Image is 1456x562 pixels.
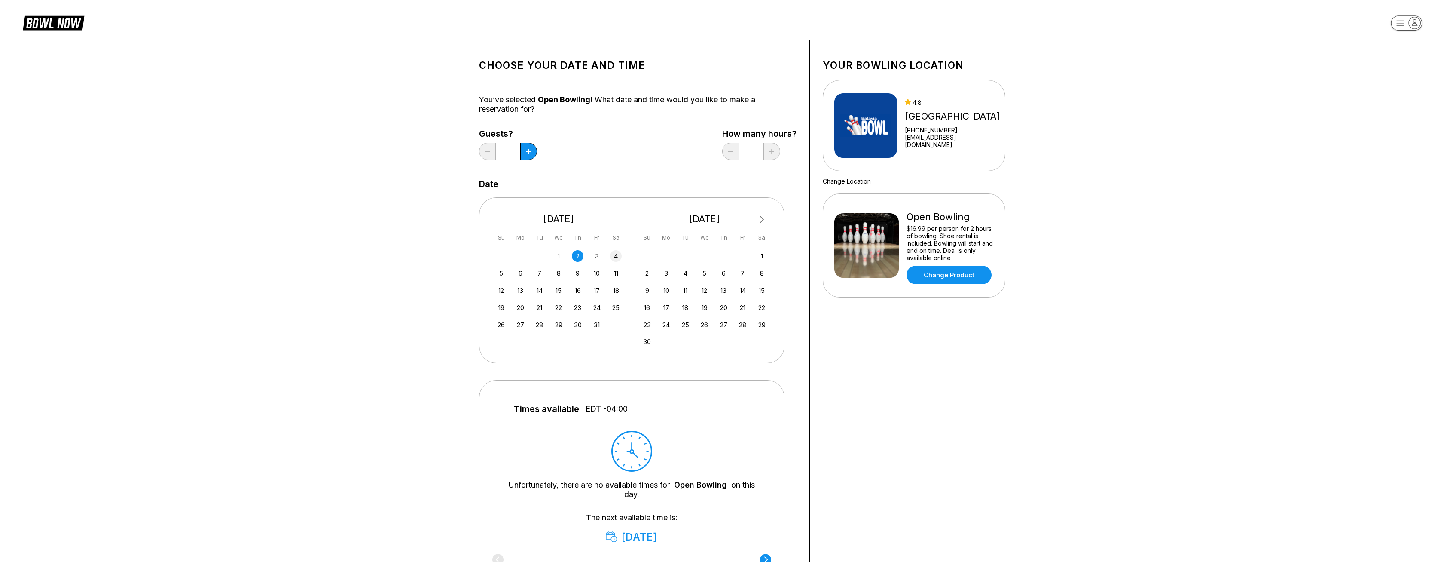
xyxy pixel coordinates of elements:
div: Choose Thursday, October 30th, 2025 [572,319,583,331]
a: Change Location [823,178,871,185]
div: Choose Friday, October 31st, 2025 [591,319,603,331]
div: Choose Thursday, November 6th, 2025 [718,267,730,279]
div: Mo [515,232,526,243]
div: The next available time is: [505,513,758,543]
a: Open Bowling [674,480,727,489]
div: We [553,232,565,243]
div: month 2025-11 [640,249,769,348]
div: You’ve selected ! What date and time would you like to make a reservation for? [479,95,797,114]
div: Choose Thursday, November 20th, 2025 [718,302,730,313]
div: Th [572,232,583,243]
div: Choose Friday, November 21st, 2025 [737,302,748,313]
div: Choose Monday, October 6th, 2025 [515,267,526,279]
div: Choose Thursday, October 9th, 2025 [572,267,583,279]
div: [GEOGRAPHIC_DATA] [905,111,1001,122]
div: Choose Sunday, October 5th, 2025 [495,267,507,279]
div: Not available Wednesday, October 1st, 2025 [553,250,565,262]
div: [PHONE_NUMBER] [905,126,1001,134]
h1: Choose your Date and time [479,59,797,71]
div: Choose Tuesday, November 25th, 2025 [680,319,691,331]
div: Choose Thursday, November 27th, 2025 [718,319,730,331]
div: Choose Sunday, October 12th, 2025 [495,285,507,296]
div: Choose Tuesday, November 11th, 2025 [680,285,691,296]
div: Sa [610,232,622,243]
div: Choose Saturday, November 29th, 2025 [756,319,768,331]
a: Change Product [907,266,992,284]
div: Choose Friday, November 7th, 2025 [737,267,748,279]
div: Choose Friday, October 24th, 2025 [591,302,603,313]
div: Th [718,232,730,243]
div: Choose Wednesday, October 29th, 2025 [553,319,565,331]
div: [DATE] [606,531,658,543]
div: Fr [737,232,748,243]
div: Choose Tuesday, October 28th, 2025 [534,319,545,331]
div: Su [495,232,507,243]
div: Choose Thursday, October 2nd, 2025 [572,250,583,262]
div: Choose Tuesday, November 4th, 2025 [680,267,691,279]
div: 4.8 [905,99,1001,106]
div: Tu [680,232,691,243]
div: Choose Friday, October 17th, 2025 [591,285,603,296]
div: Choose Saturday, October 4th, 2025 [610,250,622,262]
div: Choose Sunday, November 16th, 2025 [641,302,653,313]
div: Choose Saturday, November 1st, 2025 [756,250,768,262]
a: [EMAIL_ADDRESS][DOMAIN_NAME] [905,134,1001,148]
div: Fr [591,232,603,243]
div: Choose Wednesday, November 26th, 2025 [699,319,710,331]
div: Choose Monday, October 27th, 2025 [515,319,526,331]
div: Choose Friday, October 10th, 2025 [591,267,603,279]
div: Choose Friday, November 14th, 2025 [737,285,748,296]
div: Choose Monday, November 3rd, 2025 [660,267,672,279]
div: Choose Wednesday, October 22nd, 2025 [553,302,565,313]
div: Choose Wednesday, November 19th, 2025 [699,302,710,313]
label: Date [479,179,498,189]
div: Choose Friday, October 3rd, 2025 [591,250,603,262]
div: Choose Tuesday, November 18th, 2025 [680,302,691,313]
div: Choose Thursday, October 16th, 2025 [572,285,583,296]
label: Guests? [479,129,537,138]
div: Choose Saturday, October 25th, 2025 [610,302,622,313]
div: Choose Wednesday, October 15th, 2025 [553,285,565,296]
div: Open Bowling [907,211,994,223]
div: Choose Friday, November 28th, 2025 [737,319,748,331]
div: Choose Sunday, November 23rd, 2025 [641,319,653,331]
div: Choose Thursday, November 13th, 2025 [718,285,730,296]
button: Next Month [755,213,769,227]
div: Choose Monday, November 10th, 2025 [660,285,672,296]
div: Choose Sunday, November 2nd, 2025 [641,267,653,279]
div: Choose Wednesday, October 8th, 2025 [553,267,565,279]
div: Choose Thursday, October 23rd, 2025 [572,302,583,313]
div: Choose Saturday, October 11th, 2025 [610,267,622,279]
div: $16.99 per person for 2 hours of bowling. Shoe rental is Included. Bowling will start and end on ... [907,225,994,261]
div: Choose Wednesday, November 5th, 2025 [699,267,710,279]
h1: Your bowling location [823,59,1005,71]
div: We [699,232,710,243]
div: Mo [660,232,672,243]
div: Choose Saturday, November 22nd, 2025 [756,302,768,313]
div: Tu [534,232,545,243]
div: Choose Monday, November 24th, 2025 [660,319,672,331]
div: Choose Sunday, November 9th, 2025 [641,285,653,296]
div: Choose Sunday, October 26th, 2025 [495,319,507,331]
div: Choose Wednesday, November 12th, 2025 [699,285,710,296]
div: Choose Monday, October 13th, 2025 [515,285,526,296]
div: Choose Tuesday, October 21st, 2025 [534,302,545,313]
div: Su [641,232,653,243]
span: Open Bowling [538,95,590,104]
div: [DATE] [638,213,771,225]
div: month 2025-10 [494,249,623,331]
span: EDT -04:00 [586,404,628,414]
span: Times available [514,404,579,414]
div: [DATE] [492,213,626,225]
label: How many hours? [722,129,797,138]
div: Choose Sunday, November 30th, 2025 [641,336,653,347]
div: Choose Saturday, November 15th, 2025 [756,285,768,296]
div: Choose Tuesday, October 14th, 2025 [534,285,545,296]
div: Choose Monday, November 17th, 2025 [660,302,672,313]
div: Unfortunately, there are no available times for on this day. [505,480,758,499]
div: Choose Saturday, October 18th, 2025 [610,285,622,296]
div: Sa [756,232,768,243]
img: Open Bowling [834,213,899,278]
img: Batavia Bowl [834,93,897,158]
div: Choose Tuesday, October 7th, 2025 [534,267,545,279]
